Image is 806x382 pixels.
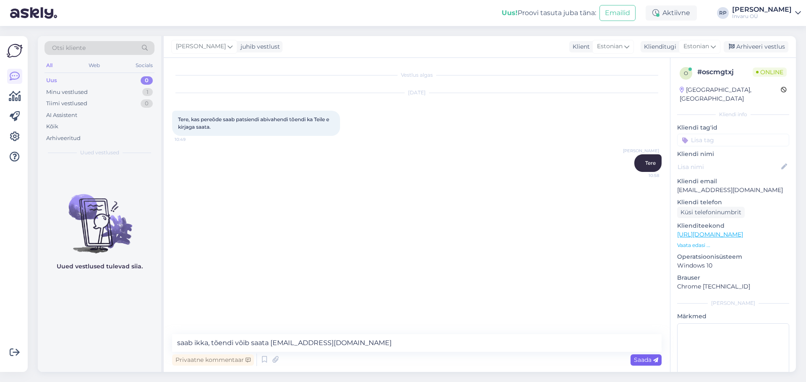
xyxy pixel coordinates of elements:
[502,8,596,18] div: Proovi tasuta juba täna:
[677,261,789,270] p: Windows 10
[176,42,226,51] span: [PERSON_NAME]
[141,76,153,85] div: 0
[697,67,753,77] div: # oscmgtxj
[645,160,656,166] span: Tere
[753,68,787,77] span: Online
[646,5,697,21] div: Aktiivne
[677,186,789,195] p: [EMAIL_ADDRESS][DOMAIN_NAME]
[175,136,206,143] span: 10:49
[677,207,745,218] div: Küsi telefoninumbrit
[677,198,789,207] p: Kliendi telefon
[680,86,781,103] div: [GEOGRAPHIC_DATA], [GEOGRAPHIC_DATA]
[732,6,792,13] div: [PERSON_NAME]
[7,43,23,59] img: Askly Logo
[677,282,789,291] p: Chrome [TECHNICAL_ID]
[172,354,254,366] div: Privaatne kommentaar
[677,111,789,118] div: Kliendi info
[678,162,780,172] input: Lisa nimi
[677,221,789,230] p: Klienditeekond
[599,5,636,21] button: Emailid
[134,60,154,71] div: Socials
[46,88,88,96] div: Minu vestlused
[46,76,57,85] div: Uus
[724,41,788,52] div: Arhiveeri vestlus
[44,60,54,71] div: All
[677,252,789,261] p: Operatsioonisüsteem
[172,71,662,79] div: Vestlus algas
[677,134,789,146] input: Lisa tag
[677,123,789,132] p: Kliendi tag'id
[677,150,789,159] p: Kliendi nimi
[141,99,153,108] div: 0
[717,7,729,19] div: RP
[38,179,161,255] img: No chats
[46,134,81,143] div: Arhiveeritud
[46,111,77,120] div: AI Assistent
[684,70,688,76] span: o
[172,89,662,96] div: [DATE]
[732,6,801,20] a: [PERSON_NAME]Invaru OÜ
[597,42,623,51] span: Estonian
[46,122,58,131] div: Kõik
[677,231,743,238] a: [URL][DOMAIN_NAME]
[46,99,87,108] div: Tiimi vestlused
[677,312,789,321] p: Märkmed
[57,262,143,271] p: Uued vestlused tulevad siia.
[641,42,676,51] div: Klienditugi
[237,42,280,51] div: juhib vestlust
[683,42,709,51] span: Estonian
[634,356,658,364] span: Saada
[172,334,662,352] textarea: saab ikka, tõendi võib saata [EMAIL_ADDRESS][DOMAIN_NAME]
[677,299,789,307] div: [PERSON_NAME]
[178,116,330,130] span: Tere, kas pereõde saab patsiendi abivahendi tõendi ka Teile e kirjaga saata.
[502,9,518,17] b: Uus!
[142,88,153,96] div: 1
[677,273,789,282] p: Brauser
[732,13,792,20] div: Invaru OÜ
[87,60,102,71] div: Web
[52,44,86,52] span: Otsi kliente
[677,177,789,186] p: Kliendi email
[623,148,659,154] span: [PERSON_NAME]
[677,242,789,249] p: Vaata edasi ...
[628,172,659,179] span: 10:58
[80,149,119,156] span: Uued vestlused
[569,42,590,51] div: Klient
